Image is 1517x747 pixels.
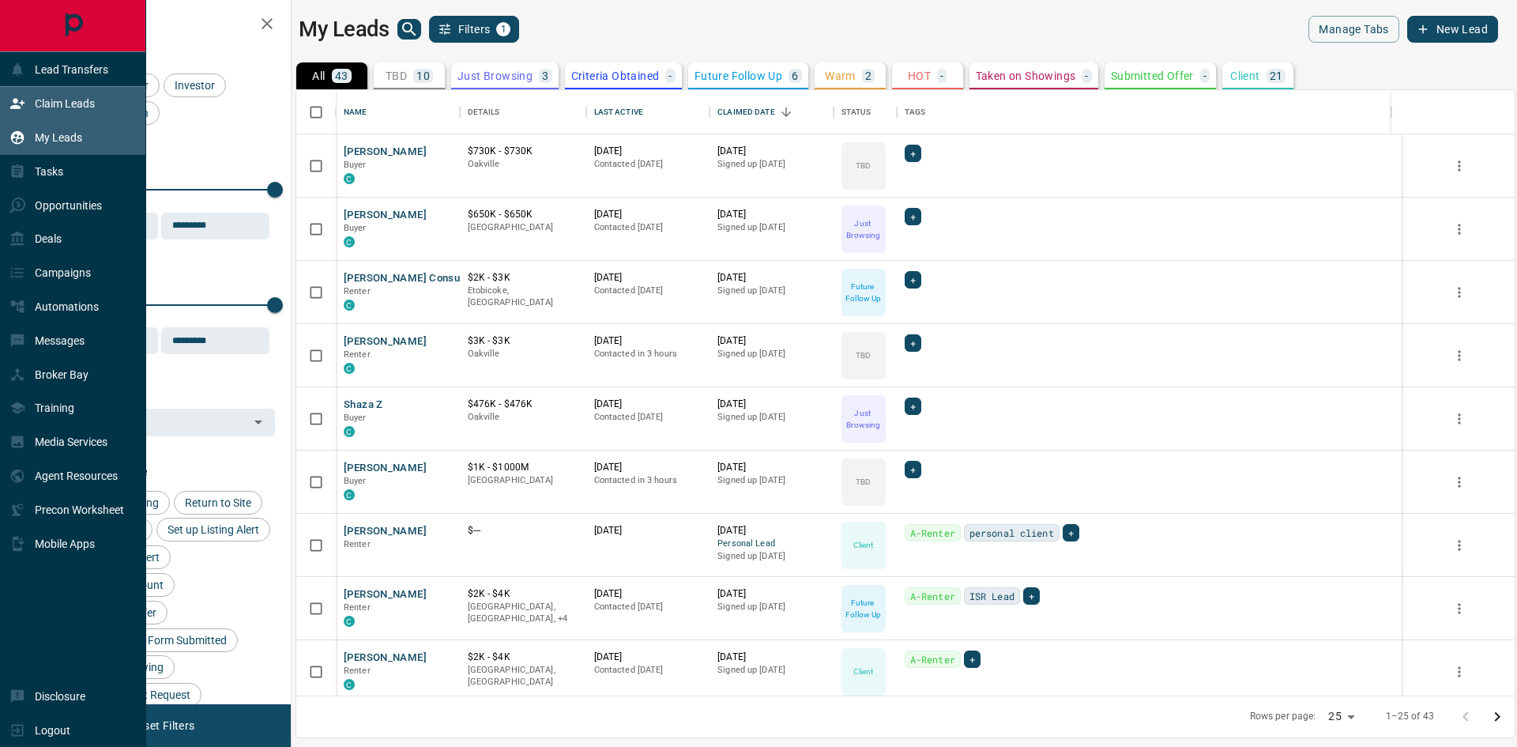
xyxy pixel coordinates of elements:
button: more [1447,534,1471,557]
p: Contacted [DATE] [594,285,702,297]
span: A-Renter [910,525,955,541]
span: A-Renter [910,588,955,604]
p: Contacted [DATE] [594,221,702,234]
button: more [1447,217,1471,241]
button: New Lead [1407,16,1498,43]
p: [DATE] [717,651,826,664]
p: Signed up [DATE] [717,601,826,613]
p: Future Follow Up [843,597,884,621]
div: Name [344,90,367,134]
div: Last Active [586,90,710,134]
div: Status [834,90,897,134]
p: - [668,70,672,81]
p: Rows per page: [1250,710,1316,723]
div: condos.ca [344,363,355,374]
p: Client [853,539,874,551]
p: [DATE] [594,587,702,601]
p: All [312,70,325,81]
span: + [910,145,916,161]
div: Details [460,90,586,134]
p: 43 [335,70,348,81]
p: TBD [386,70,407,81]
span: Renter [344,539,371,549]
button: [PERSON_NAME] [344,524,427,539]
p: $3K - $3K [468,334,578,348]
button: [PERSON_NAME] [344,334,427,349]
p: Just Browsing [843,217,884,241]
p: 6 [792,70,798,81]
div: + [1023,587,1040,605]
span: personal client [969,525,1054,541]
div: Investor [164,74,226,97]
p: $1K - $1000M [468,461,578,474]
p: Signed up [DATE] [717,550,826,563]
p: [DATE] [717,524,826,538]
button: more [1447,344,1471,368]
p: $2K - $4K [468,651,578,664]
p: Contacted [DATE] [594,664,702,677]
p: Signed up [DATE] [717,158,826,171]
span: Buyer [344,160,367,170]
button: [PERSON_NAME] [344,461,427,476]
p: Contacted in 3 hours [594,474,702,487]
span: A-Renter [910,651,955,667]
button: [PERSON_NAME] [344,208,427,223]
p: Contacted [DATE] [594,601,702,613]
p: [DATE] [594,208,702,221]
p: Client [853,666,874,677]
div: Set up Listing Alert [156,518,270,541]
p: Submitted Offer [1111,70,1194,81]
span: Personal Lead [717,538,826,551]
button: more [1447,597,1471,621]
button: more [1447,407,1471,431]
button: Shaza Z [344,398,383,413]
p: Contacted in 3 hours [594,348,702,360]
p: Signed up [DATE] [717,221,826,234]
p: Signed up [DATE] [717,348,826,360]
span: Renter [344,286,371,296]
p: [GEOGRAPHIC_DATA], [GEOGRAPHIC_DATA] [468,664,578,689]
p: $2K - $3K [468,271,578,285]
button: more [1447,660,1471,684]
span: Buyer [344,476,367,486]
span: + [910,209,916,224]
p: Future Follow Up [695,70,782,81]
p: Just Browsing [843,407,884,431]
p: North York, East End, Brampton, Oakville [468,601,578,625]
button: [PERSON_NAME] [344,587,427,602]
div: + [905,334,921,352]
div: Details [468,90,500,134]
p: [DATE] [594,461,702,474]
p: [DATE] [594,145,702,158]
p: - [940,70,943,81]
p: [DATE] [717,398,826,411]
div: condos.ca [344,236,355,247]
span: Renter [344,349,371,360]
div: Name [336,90,460,134]
p: [DATE] [717,145,826,158]
button: more [1447,154,1471,178]
span: Buyer [344,413,367,423]
button: Sort [775,101,797,123]
p: [DATE] [717,461,826,474]
p: - [1203,70,1206,81]
p: [DATE] [717,587,826,601]
span: + [910,398,916,414]
div: Tags [905,90,926,134]
p: [GEOGRAPHIC_DATA] [468,474,578,487]
h2: Filters [51,16,275,35]
p: [DATE] [717,208,826,221]
div: condos.ca [344,173,355,184]
div: + [905,271,921,289]
span: Renter [344,602,371,613]
span: Return to Site [179,496,257,509]
p: Taken on Showings [976,70,1076,81]
p: [DATE] [594,398,702,411]
p: Just Browsing [457,70,533,81]
span: + [910,272,916,288]
button: [PERSON_NAME] [344,145,427,160]
div: Last Active [594,90,643,134]
p: $--- [468,524,578,538]
p: $650K - $650K [468,208,578,221]
p: Signed up [DATE] [717,664,826,677]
